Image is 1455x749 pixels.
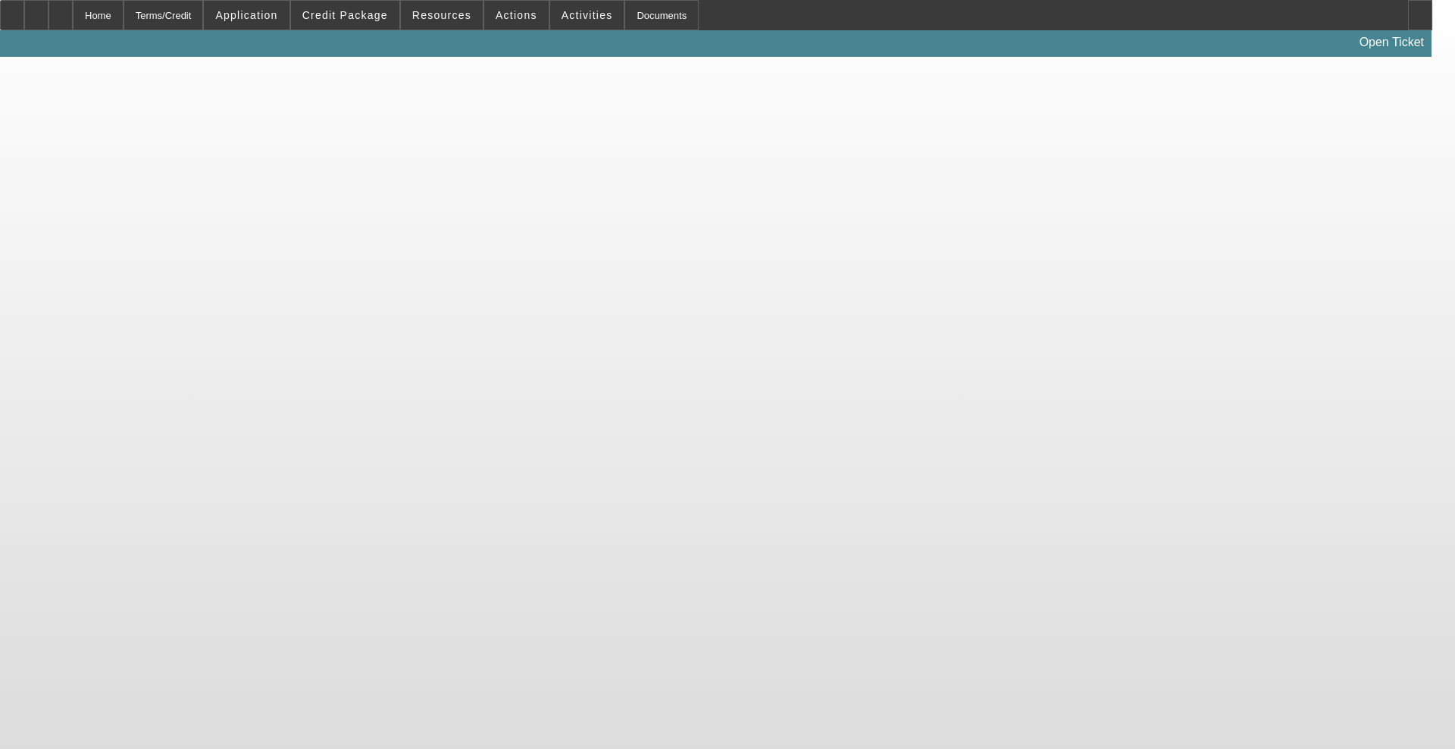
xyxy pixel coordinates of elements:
button: Application [204,1,289,30]
a: Open Ticket [1353,30,1430,55]
span: Credit Package [302,9,388,21]
button: Resources [401,1,483,30]
span: Application [215,9,277,21]
span: Activities [562,9,613,21]
span: Resources [412,9,471,21]
span: Actions [496,9,537,21]
button: Actions [484,1,549,30]
button: Activities [550,1,624,30]
button: Credit Package [291,1,399,30]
